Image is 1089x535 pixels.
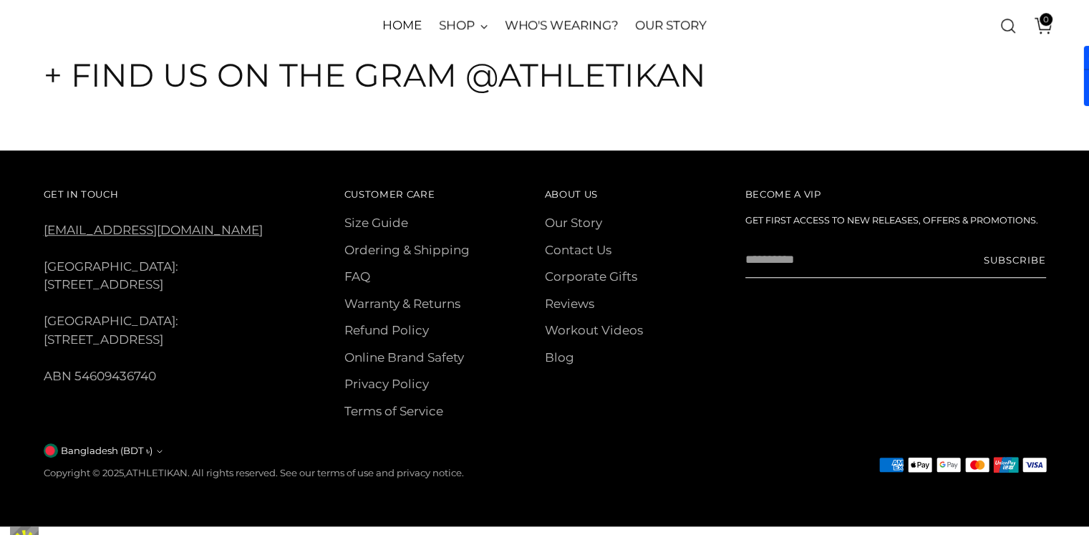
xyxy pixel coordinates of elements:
[344,188,435,200] span: Customer Care
[545,350,574,365] a: Blog
[635,10,706,42] a: OUR STORY
[505,10,619,42] a: WHO'S WEARING?
[545,243,611,257] a: Contact Us
[44,14,294,37] a: ATHLETIKAN
[344,216,408,230] a: Size Guide
[44,188,119,200] span: Get In Touch
[745,214,1046,228] h6: Get first access to new releases, offers & promotions.
[1040,13,1052,26] span: 0
[745,188,821,200] span: Become a VIP
[344,297,460,311] a: Warranty & Returns
[545,297,594,311] a: Reviews
[994,11,1022,40] a: Open search modal
[44,466,464,481] p: Copyright © 2025, . All rights reserved. See our terms of use and privacy notice.
[344,350,464,365] a: Online Brand Safety
[344,269,370,284] a: FAQ
[344,323,429,337] a: Refund Policy
[984,242,1046,278] button: Subscribe
[1024,11,1052,40] a: Open cart modal
[44,185,304,386] div: [GEOGRAPHIC_DATA]: [STREET_ADDRESS] [GEOGRAPHIC_DATA]: [STREET_ADDRESS] ABN 54609436740
[344,243,470,257] a: Ordering & Shipping
[439,10,488,42] a: SHOP
[382,10,422,42] a: HOME
[545,188,598,200] span: About Us
[44,443,163,458] button: Bangladesh (BDT ৳)
[344,404,443,418] a: Terms of Service
[545,216,602,230] a: Our Story
[545,323,643,337] a: Workout Videos
[44,57,1046,93] h4: + Find us on the gram @athletikan
[545,269,637,284] a: Corporate Gifts
[44,223,263,237] a: [EMAIL_ADDRESS][DOMAIN_NAME]
[126,467,188,478] a: ATHLETIKAN
[344,377,429,391] a: Privacy Policy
